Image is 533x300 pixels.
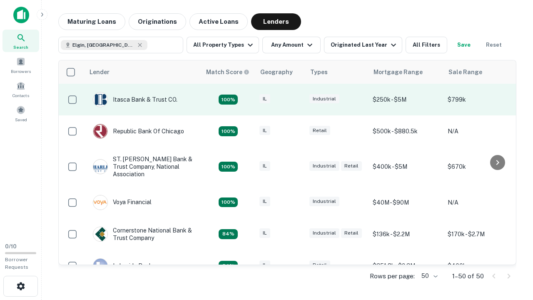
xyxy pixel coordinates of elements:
div: Geography [260,67,293,77]
div: Retail [341,228,362,238]
span: Elgin, [GEOGRAPHIC_DATA], [GEOGRAPHIC_DATA] [72,41,135,49]
div: Cornerstone National Bank & Trust Company [93,227,193,242]
div: Lakeside Bank [93,258,152,273]
div: IL [259,161,270,171]
td: N/A [443,115,518,147]
button: Any Amount [262,37,321,53]
button: All Filters [406,37,447,53]
button: All Property Types [187,37,259,53]
td: $40M - $90M [369,187,443,218]
div: Capitalize uses an advanced AI algorithm to match your search with the best lender. The match sco... [219,126,238,136]
h6: Match Score [206,67,248,77]
div: IL [259,94,270,104]
div: Voya Financial [93,195,152,210]
div: Industrial [309,94,339,104]
th: Capitalize uses an advanced AI algorithm to match your search with the best lender. The match sco... [201,60,255,84]
img: picture [93,124,107,138]
img: picture [93,259,107,273]
td: $799k [443,84,518,115]
a: Saved [2,102,39,125]
span: Borrower Requests [5,257,28,270]
div: Itasca Bank & Trust CO. [93,92,177,107]
td: $500k - $880.5k [369,115,443,147]
td: $400k [443,250,518,282]
div: Mortgage Range [374,67,423,77]
th: Geography [255,60,305,84]
div: 50 [418,270,439,282]
div: Originated Last Year [331,40,399,50]
span: 0 / 10 [5,243,17,250]
div: Capitalize uses an advanced AI algorithm to match your search with the best lender. The match sco... [219,95,238,105]
button: Reset [481,37,507,53]
span: Saved [15,116,27,123]
th: Mortgage Range [369,60,443,84]
button: Active Loans [189,13,248,30]
div: Capitalize uses an advanced AI algorithm to match your search with the best lender. The match sco... [219,229,238,239]
span: Borrowers [11,68,31,75]
img: picture [93,160,107,174]
div: Retail [341,161,362,171]
div: Industrial [309,228,339,238]
div: Republic Bank Of Chicago [93,124,184,139]
a: Search [2,30,39,52]
div: Sale Range [448,67,482,77]
td: N/A [443,187,518,218]
div: Capitalize uses an advanced AI algorithm to match your search with the best lender. The match sco... [206,67,249,77]
div: ST. [PERSON_NAME] Bank & Trust Company, National Association [93,155,193,178]
td: $351.8k - $2.3M [369,250,443,282]
a: Contacts [2,78,39,100]
div: Industrial [309,161,339,171]
p: Rows per page: [370,271,415,281]
iframe: Chat Widget [491,233,533,273]
img: picture [93,195,107,210]
button: Lenders [251,13,301,30]
div: IL [259,126,270,135]
button: Maturing Loans [58,13,125,30]
div: Retail [309,126,330,135]
div: Capitalize uses an advanced AI algorithm to match your search with the best lender. The match sco... [219,261,238,271]
div: IL [259,228,270,238]
button: Originations [129,13,186,30]
td: $670k [443,147,518,187]
span: Contacts [12,92,29,99]
img: picture [93,227,107,241]
div: IL [259,260,270,270]
div: IL [259,197,270,206]
img: capitalize-icon.png [13,7,29,23]
div: Retail [309,260,330,270]
th: Lender [85,60,201,84]
td: $170k - $2.7M [443,218,518,250]
button: Save your search to get updates of matches that match your search criteria. [451,37,477,53]
div: Capitalize uses an advanced AI algorithm to match your search with the best lender. The match sco... [219,162,238,172]
div: Lender [90,67,110,77]
div: Industrial [309,197,339,206]
a: Borrowers [2,54,39,76]
div: Capitalize uses an advanced AI algorithm to match your search with the best lender. The match sco... [219,197,238,207]
th: Sale Range [443,60,518,84]
img: picture [93,92,107,107]
td: $136k - $2.2M [369,218,443,250]
td: $400k - $5M [369,147,443,187]
span: Search [13,44,28,50]
div: Types [310,67,328,77]
th: Types [305,60,369,84]
td: $250k - $5M [369,84,443,115]
button: Originated Last Year [324,37,402,53]
p: 1–50 of 50 [452,271,484,281]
